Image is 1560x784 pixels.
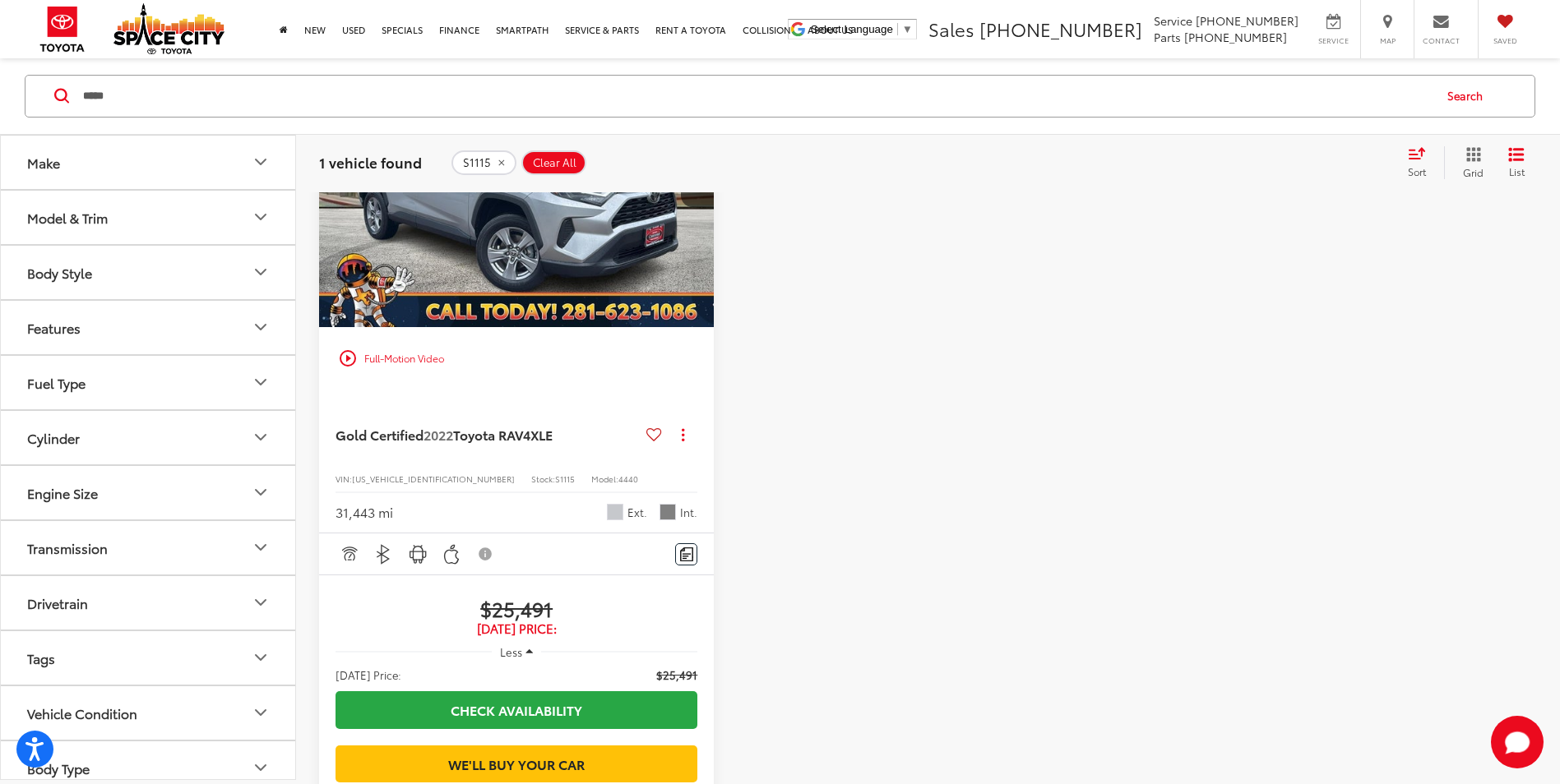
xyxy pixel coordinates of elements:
button: TransmissionTransmission [1,521,297,574]
button: MakeMake [1,136,297,189]
span: VIN: [336,473,352,485]
span: Less [500,644,522,659]
div: 31,443 mi [336,503,393,522]
span: [DATE] Price: [336,620,697,637]
svg: Start Chat [1491,716,1544,768]
button: remove S1115 [451,150,516,175]
img: Comments [680,547,693,561]
button: Actions [669,420,697,449]
span: 2022 [424,425,453,444]
span: ▼ [902,23,913,35]
span: Ext. [627,505,647,520]
div: Cylinder [27,430,80,445]
span: Select Language [811,23,893,35]
span: $25,491 [336,596,697,620]
span: Ash [660,504,676,520]
div: Vehicle Condition [27,705,137,721]
img: Apple CarPlay [442,544,462,565]
img: Space City Toyota [113,3,225,54]
span: XLE [530,425,553,444]
span: [PHONE_NUMBER] [979,16,1142,42]
span: Grid [1463,165,1484,179]
button: Less [492,637,541,666]
div: Fuel Type [251,373,271,393]
button: Engine SizeEngine Size [1,466,297,519]
span: [PHONE_NUMBER] [1184,29,1287,45]
button: TagsTags [1,631,297,685]
div: Body Style [251,263,271,283]
div: Body Style [27,265,92,280]
input: Search by Make, Model, or Keyword [81,76,1432,116]
span: ​ [897,23,898,35]
span: Saved [1487,35,1523,46]
span: 4440 [618,473,638,485]
div: Fuel Type [27,375,86,390]
a: Gold Certified2022Toyota RAV4XLE [336,426,640,444]
span: Model: [591,473,618,485]
span: Service [1315,35,1352,46]
div: Model & Trim [27,210,108,225]
button: View Disclaimer [472,537,500,571]
div: Model & Trim [251,208,271,228]
span: S1115 [463,156,491,169]
div: Engine Size [251,483,271,503]
span: Int. [680,505,697,520]
a: We'll Buy Your Car [336,745,697,782]
button: Body StyleBody Style [1,246,297,299]
button: Search [1432,76,1507,117]
span: $25,491 [656,666,697,683]
img: Android Auto [408,544,428,565]
span: Service [1154,12,1192,29]
div: Body Type [27,760,90,776]
div: Tags [251,648,271,668]
button: Comments [675,543,697,565]
div: Features [251,318,271,338]
div: Engine Size [27,485,98,500]
button: List View [1496,146,1537,179]
div: Vehicle Condition [251,703,271,723]
span: Silver Sky Metallic [607,504,623,520]
span: Stock: [531,473,555,485]
span: dropdown dots [682,428,684,441]
div: Make [27,154,60,170]
button: Model & TrimModel & Trim [1,191,297,244]
div: Make [251,153,271,173]
span: Toyota RAV4 [453,425,530,444]
button: CylinderCylinder [1,411,297,464]
div: Drivetrain [251,593,271,613]
span: [US_VEHICLE_IDENTIFICATION_NUMBER] [352,473,515,485]
span: Sales [928,16,974,42]
div: Features [27,320,81,335]
span: Gold Certified [336,425,424,444]
span: List [1508,164,1525,178]
div: Transmission [27,540,108,556]
span: [PHONE_NUMBER] [1196,12,1298,29]
a: Select Language​ [811,23,913,35]
span: Sort [1408,164,1426,178]
button: Clear All [521,150,586,175]
span: Clear All [533,156,576,169]
button: Grid View [1444,146,1496,179]
span: S1115 [555,473,575,485]
button: Fuel TypeFuel Type [1,356,297,409]
div: Drivetrain [27,595,88,611]
img: Adaptive Cruise Control [339,544,359,565]
span: Parts [1154,29,1181,45]
button: Select sort value [1400,146,1444,179]
a: Check Availability [336,691,697,728]
span: Map [1369,35,1405,46]
button: DrivetrainDrivetrain [1,576,297,630]
img: Bluetooth® [373,544,394,565]
button: Toggle Chat Window [1491,716,1544,768]
div: Tags [27,650,55,666]
div: Cylinder [251,428,271,448]
div: Body Type [251,759,271,778]
button: Vehicle ConditionVehicle Condition [1,686,297,740]
span: 1 vehicle found [319,152,422,172]
span: [DATE] Price: [336,666,401,683]
div: Transmission [251,538,271,558]
span: Contact [1423,35,1460,46]
button: FeaturesFeatures [1,301,297,354]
